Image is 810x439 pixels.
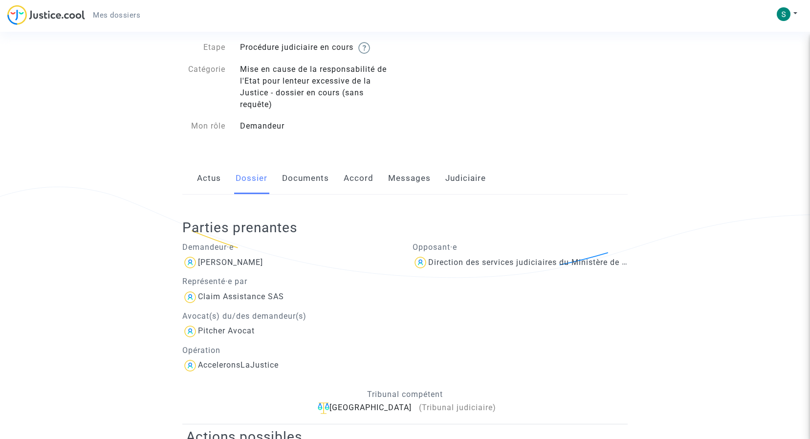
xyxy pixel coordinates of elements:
[233,64,405,110] div: Mise en cause de la responsabilité de l'Etat pour lenteur excessive de la Justice - dossier en co...
[182,344,398,356] p: Opération
[413,255,428,270] img: icon-user.svg
[282,162,329,195] a: Documents
[445,162,486,195] a: Judiciaire
[197,162,221,195] a: Actus
[182,241,398,253] p: Demandeur·e
[175,42,233,54] div: Etape
[175,120,233,132] div: Mon rôle
[428,258,715,267] div: Direction des services judiciaires du Ministère de la Justice - Bureau FIP4
[85,8,148,22] a: Mes dossiers
[388,162,431,195] a: Messages
[182,388,628,400] p: Tribunal compétent
[182,275,398,287] p: Représenté·e par
[236,162,267,195] a: Dossier
[233,42,405,54] div: Procédure judiciaire en cours
[182,310,398,322] p: Avocat(s) du/des demandeur(s)
[198,258,263,267] div: [PERSON_NAME]
[233,120,405,132] div: Demandeur
[93,11,140,20] span: Mes dossiers
[182,289,198,305] img: icon-user.svg
[198,292,284,301] div: Claim Assistance SAS
[182,358,198,373] img: icon-user.svg
[413,241,628,253] p: Opposant·e
[175,64,233,110] div: Catégorie
[7,5,85,25] img: jc-logo.svg
[182,324,198,339] img: icon-user.svg
[182,255,198,270] img: icon-user.svg
[198,360,279,370] div: AcceleronsLaJustice
[777,7,790,21] img: AEdFTp53cU3W5WbowecL31vSJZsiEgiU6xpLyKQTlABD=s96-c
[198,326,255,335] div: Pitcher Avocat
[358,42,370,54] img: help.svg
[344,162,373,195] a: Accord
[182,402,628,414] div: [GEOGRAPHIC_DATA]
[318,402,329,414] img: icon-faciliter-sm.svg
[182,219,635,236] h2: Parties prenantes
[419,403,496,412] span: (Tribunal judiciaire)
